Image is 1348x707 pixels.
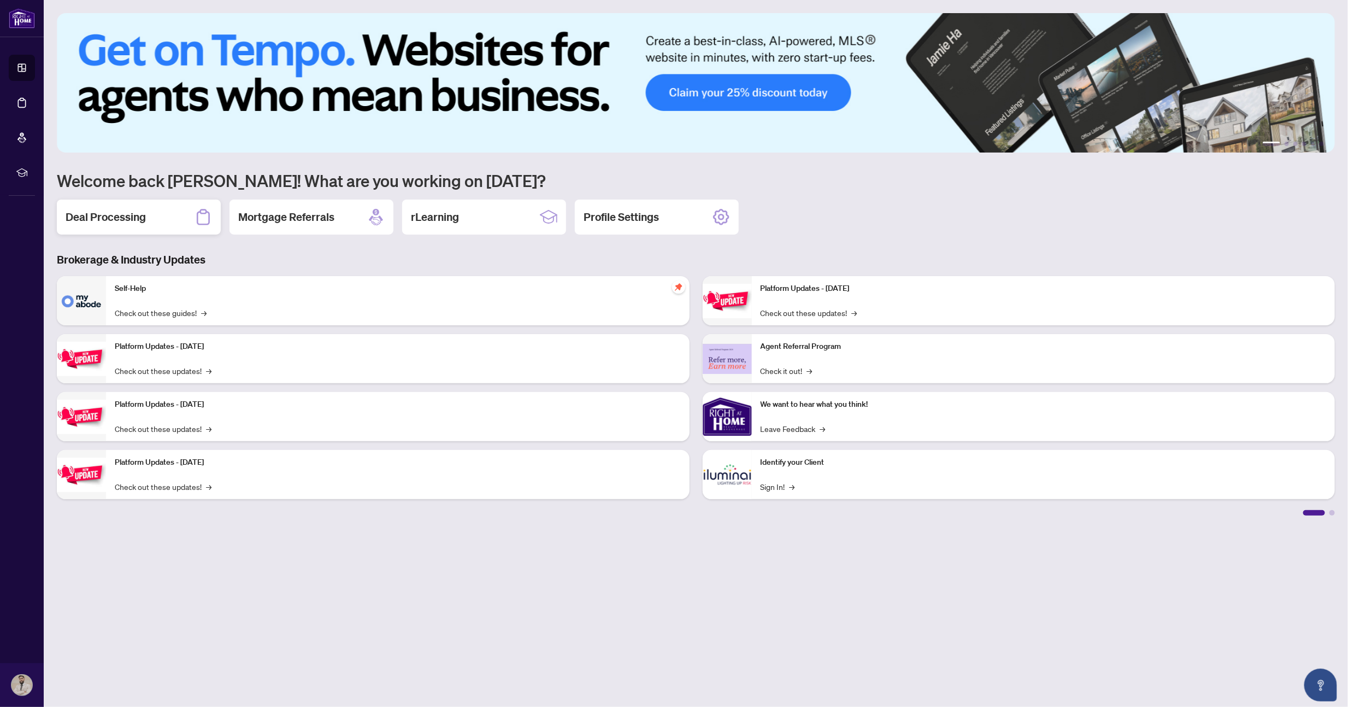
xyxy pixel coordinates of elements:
img: Platform Updates - September 16, 2025 [57,342,106,376]
h2: Deal Processing [66,209,146,225]
img: logo [9,8,35,28]
a: Check out these guides!→ [115,307,207,319]
span: → [206,365,211,377]
img: Self-Help [57,276,106,325]
img: Agent Referral Program [703,344,752,374]
a: Check out these updates!→ [115,481,211,493]
p: Agent Referral Program [761,341,1327,353]
h3: Brokerage & Industry Updates [57,252,1335,267]
a: Check out these updates!→ [761,307,857,319]
h2: Mortgage Referrals [238,209,334,225]
img: Identify your Client [703,450,752,499]
p: Platform Updates - [DATE] [115,399,681,411]
span: → [201,307,207,319]
button: 3 [1293,142,1298,146]
h1: Welcome back [PERSON_NAME]! What are you working on [DATE]? [57,170,1335,191]
button: 6 [1320,142,1324,146]
a: Sign In!→ [761,481,795,493]
button: 5 [1311,142,1315,146]
p: Platform Updates - [DATE] [115,341,681,353]
span: → [807,365,813,377]
button: 4 [1302,142,1306,146]
a: Leave Feedback→ [761,423,826,435]
h2: Profile Settings [584,209,659,225]
img: We want to hear what you think! [703,392,752,441]
span: → [790,481,795,493]
a: Check it out!→ [761,365,813,377]
p: We want to hear what you think! [761,399,1327,411]
img: Platform Updates - June 23, 2025 [703,284,752,318]
span: pushpin [672,281,685,294]
span: → [852,307,857,319]
button: 1 [1263,142,1280,146]
span: → [206,423,211,435]
img: Platform Updates - July 21, 2025 [57,400,106,434]
span: → [206,481,211,493]
h2: rLearning [411,209,459,225]
button: Open asap [1304,669,1337,702]
p: Identify your Client [761,457,1327,469]
button: 2 [1285,142,1289,146]
span: → [820,423,826,435]
p: Platform Updates - [DATE] [115,457,681,469]
p: Self-Help [115,283,681,295]
img: Platform Updates - July 8, 2025 [57,458,106,492]
img: Slide 0 [57,13,1335,153]
a: Check out these updates!→ [115,423,211,435]
img: Profile Icon [11,675,32,696]
a: Check out these updates!→ [115,365,211,377]
p: Platform Updates - [DATE] [761,283,1327,295]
